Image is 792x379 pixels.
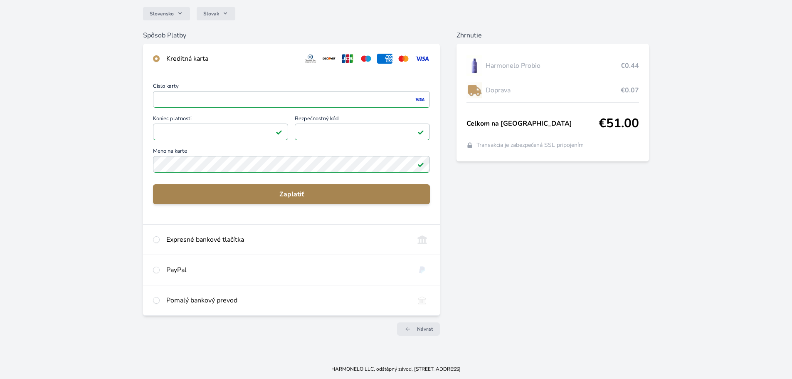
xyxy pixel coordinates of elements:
[299,126,426,138] iframe: Iframe pre bezpečnostný kód
[295,116,430,124] span: Bezpečnostný kód
[414,96,425,103] img: visa
[466,119,599,129] span: Celkom na [GEOGRAPHIC_DATA]
[486,61,621,71] span: Harmonelo Probio
[150,10,174,17] span: Slovensko
[358,54,374,64] img: maestro.svg
[621,85,639,95] span: €0.07
[273,128,284,136] img: Koniec platnosti
[466,80,482,101] img: delivery-lo.png
[415,54,430,64] img: visa.svg
[303,54,318,64] img: diners.svg
[415,235,430,245] img: onlineBanking_SK.svg
[160,189,423,199] span: Zaplatiť
[621,61,639,71] span: €0.44
[166,295,408,305] div: Pomalý bankový prevod
[153,156,430,173] input: Meno na kartePole je platné
[415,265,430,275] img: paypal.svg
[153,116,288,124] span: Koniec platnosti
[476,141,584,149] span: Transakcia je zabezpečená SSL pripojením
[396,54,411,64] img: mc.svg
[456,30,649,40] h6: Zhrnutie
[166,54,296,64] div: Kreditná karta
[397,322,440,336] a: Návrat
[197,7,235,20] button: Slovak
[157,126,284,138] iframe: Iframe pre deň vypršania platnosti
[466,55,482,76] img: CLEAN_PROBIO_se_stinem_x-lo.jpg
[143,30,440,40] h6: Spôsob Platby
[321,54,337,64] img: discover.svg
[417,161,424,168] img: Pole je platné
[143,7,190,20] button: Slovensko
[153,84,430,91] span: Číslo karty
[153,184,430,204] button: Zaplatiť
[417,326,433,332] span: Návrat
[340,54,355,64] img: jcb.svg
[599,116,639,131] span: €51.00
[276,129,282,135] img: Pole je platné
[153,149,430,156] span: Meno na karte
[417,129,424,135] img: Pole je platné
[377,54,392,64] img: amex.svg
[203,10,219,17] span: Slovak
[166,235,408,245] div: Expresné bankové tlačítka
[486,85,621,95] span: Doprava
[166,265,408,275] div: PayPal
[157,94,426,105] iframe: Iframe pre číslo karty
[415,295,430,305] img: bankTransfer_IBAN.svg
